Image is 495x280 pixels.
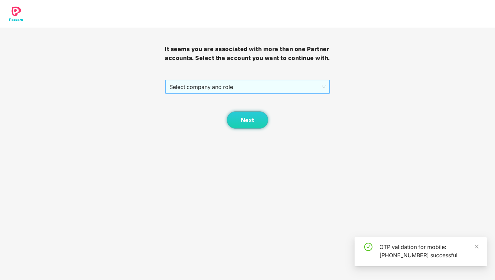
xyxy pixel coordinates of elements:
span: check-circle [364,243,372,251]
span: Select company and role [169,80,325,93]
span: Next [241,117,254,123]
button: Next [227,111,268,129]
span: close [474,244,479,249]
h3: It seems you are associated with more than one Partner accounts. Select the account you want to c... [165,45,330,62]
div: OTP validation for mobile: [PHONE_NUMBER] successful [379,243,478,259]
